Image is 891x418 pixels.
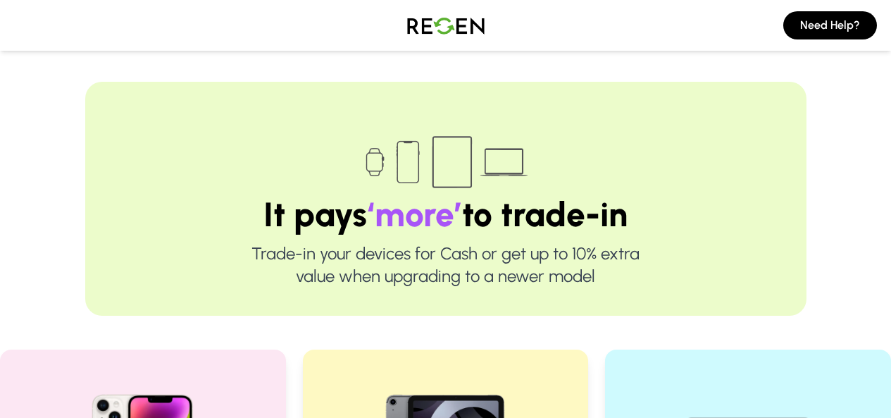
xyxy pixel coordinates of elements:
p: Trade-in your devices for Cash or get up to 10% extra value when upgrading to a newer model [130,242,761,288]
button: Need Help? [783,11,877,39]
span: ‘more’ [367,194,462,235]
img: Logo [397,6,495,45]
img: Trade-in devices [358,127,534,197]
h1: It pays to trade-in [130,197,761,231]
